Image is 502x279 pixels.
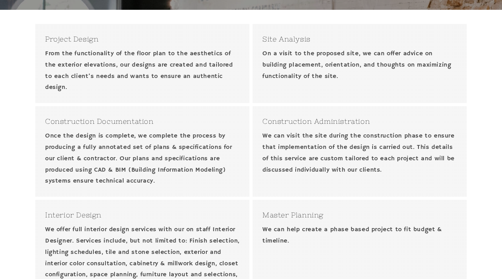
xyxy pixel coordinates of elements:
h3: Site Analysis [262,34,457,44]
h3: Construction Administration [262,116,457,127]
p: From the functionality of the floor plan to the aesthetics of the exterior elevations, our design... [45,48,240,93]
p: On a visit to the proposed site, we can offer advice on building placement, orientation, and thou... [262,48,457,82]
p: We can visit the site during the construction phase to ensure that implementation of the design i... [262,130,457,176]
h3: Interior Design [45,210,240,220]
h3: Master Planning [262,210,457,220]
p: Once the design is complete, we complete the process by producing a fully annotated set of plans ... [45,130,240,187]
h3: Construction Documentation [45,116,240,127]
p: We can help create a phase based project to fit budget & timeline. [262,224,457,247]
h3: Project Design [45,34,240,44]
